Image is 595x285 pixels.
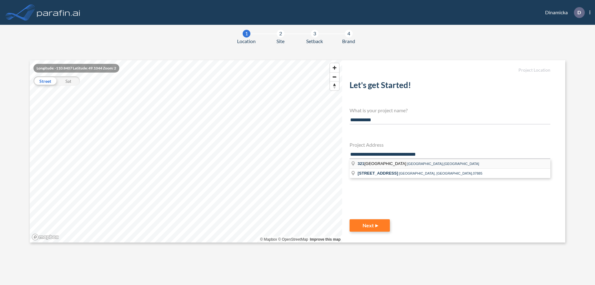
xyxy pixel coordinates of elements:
span: 321 [358,161,364,166]
a: Improve this map [310,237,341,242]
button: Reset bearing to north [330,81,339,90]
h2: Let's get Started! [350,80,550,92]
a: OpenStreetMap [278,237,308,242]
span: [GEOGRAPHIC_DATA] [358,161,407,166]
a: Mapbox homepage [32,234,59,241]
span: [GEOGRAPHIC_DATA],[GEOGRAPHIC_DATA] [407,162,479,166]
div: Street [33,76,57,86]
div: Sat [57,76,80,86]
a: Mapbox [260,237,277,242]
h4: Project Address [350,142,550,148]
div: Dinamicka [536,7,590,18]
span: Location [237,38,256,45]
p: D [577,10,581,15]
button: Next [350,219,390,232]
span: Brand [342,38,355,45]
span: [GEOGRAPHIC_DATA], [GEOGRAPHIC_DATA],07885 [399,171,483,175]
div: 3 [311,30,319,38]
div: 2 [277,30,284,38]
span: Zoom out [330,73,339,81]
span: [STREET_ADDRESS] [358,171,398,176]
button: Zoom in [330,63,339,72]
canvas: Map [30,60,342,243]
div: 4 [345,30,353,38]
span: Site [276,38,284,45]
button: Zoom out [330,72,339,81]
span: Setback [306,38,323,45]
h4: What is your project name? [350,107,550,113]
span: Reset bearing to north [330,82,339,90]
div: 1 [243,30,250,38]
img: logo [36,6,82,19]
div: Longitude: -110.8407 Latitude: 49.1044 Zoom: 2 [33,64,119,73]
h5: Project Location [350,68,550,73]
